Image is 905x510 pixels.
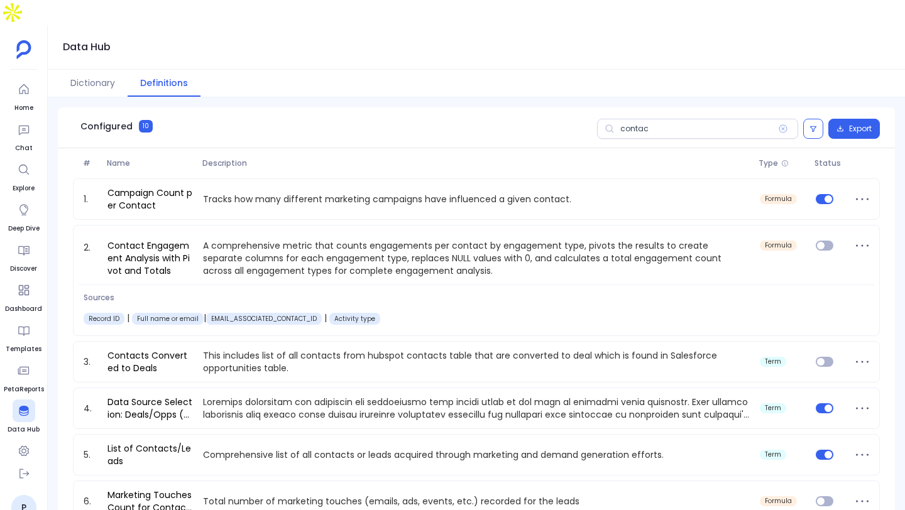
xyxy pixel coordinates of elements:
[10,264,37,274] span: Discover
[198,193,755,205] p: Tracks how many different marketing campaigns have influenced a given contact.
[79,238,102,277] span: 2.
[198,448,755,461] p: Comprehensive list of all contacts or leads acquired through marketing and demand generation effo...
[765,404,781,412] span: term
[211,314,317,323] span: Engagement
[322,312,329,324] span: |
[102,158,197,168] span: Name
[198,495,755,507] p: Total number of marketing touches (emails, ads, events, etc.) recorded for the leads
[102,349,198,374] a: Contacts Converted to Deals
[124,312,132,324] span: |
[89,314,119,323] span: Contact
[8,224,40,234] span: Deep Dive
[809,158,849,168] span: Status
[10,239,37,274] a: Discover
[334,314,375,323] span: Engagement
[79,355,102,368] span: 3.
[5,304,42,314] span: Dashboard
[13,158,35,193] a: Explore
[759,158,778,168] span: Type
[80,120,133,133] span: Configured
[765,242,792,249] span: formula
[139,120,153,133] span: 10
[765,358,781,366] span: term
[765,497,792,505] span: formula
[128,70,200,97] button: Definitions
[79,402,102,415] span: 4.
[5,279,42,314] a: Dashboard
[79,193,102,205] span: 1.
[6,319,41,354] a: Templates
[198,349,755,374] p: This includes list of all contacts from hubspot contacts table that are converted to deal which i...
[102,187,198,212] a: Campaign Count per Contact
[4,359,44,394] a: PetaReports
[8,198,40,234] a: Deep Dive
[16,40,31,59] img: petavue logo
[6,344,41,354] span: Templates
[13,118,35,153] a: Chat
[4,384,44,394] span: PetaReports
[765,195,792,203] span: formula
[198,238,755,277] p: A comprehensive metric that counts engagements per contact by engagement type, pivots the results...
[8,399,40,435] a: Data Hub
[828,119,880,139] button: Export
[9,440,38,475] a: Settings
[13,103,35,113] span: Home
[79,495,102,507] span: 6.
[198,396,755,421] p: Loremips dolorsitam con adipiscin eli seddoeiusmo temp incidi utlab et dol magn al enimadmi venia...
[8,425,40,435] span: Data Hub
[765,451,781,458] span: term
[63,38,111,56] h1: Data Hub
[204,312,206,324] span: |
[58,70,128,97] button: Dictionary
[84,293,380,303] span: Sources
[13,78,35,113] a: Home
[597,119,798,139] input: Search definitions
[102,238,198,277] a: Contact Engagement Analysis with Pivot and Totals
[137,314,199,323] span: Contact
[849,124,872,134] span: Export
[13,183,35,193] span: Explore
[102,442,198,467] a: List of Contacts/Leads
[79,448,102,461] span: 5.
[13,143,35,153] span: Chat
[197,158,754,168] span: Description
[102,396,198,421] a: Data Source Selection: Deals/Opps (Salesforce) vs Contacts/Funnel (HubSpot)
[78,158,102,168] span: #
